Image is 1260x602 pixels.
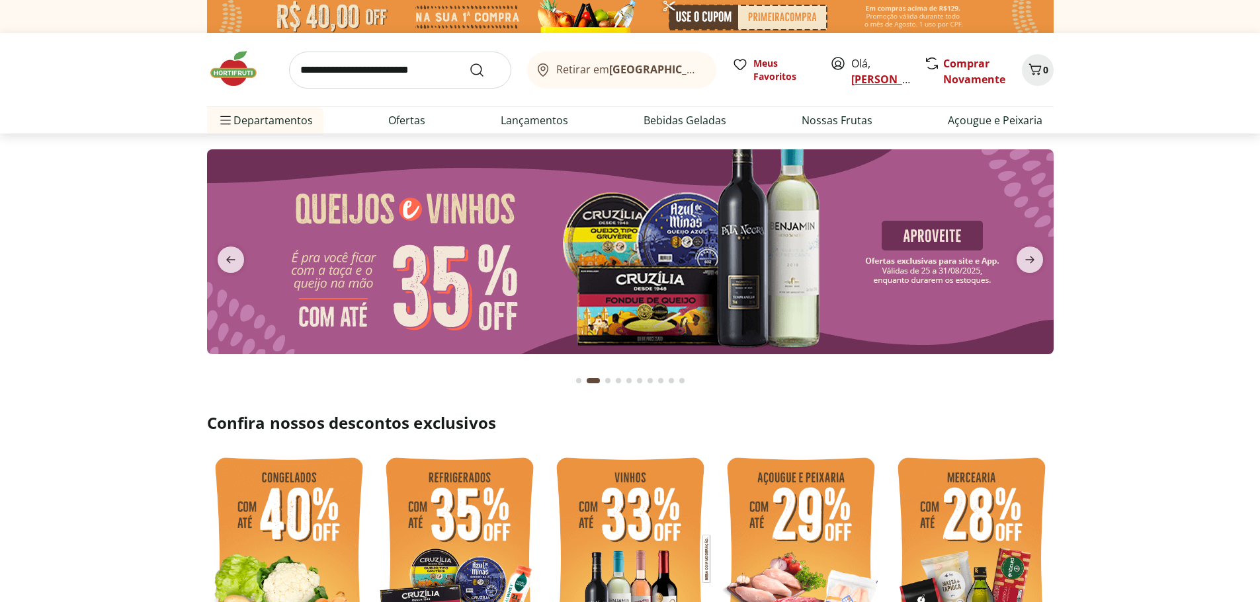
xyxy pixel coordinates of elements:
[948,112,1042,128] a: Açougue e Peixaria
[603,365,613,396] button: Go to page 3 from fs-carousel
[1006,246,1054,273] button: next
[851,72,937,87] a: [PERSON_NAME]
[218,104,313,136] span: Departamentos
[501,112,568,128] a: Lançamentos
[943,56,1005,87] a: Comprar Novamente
[851,56,910,87] span: Olá,
[207,412,1054,433] h2: Confira nossos descontos exclusivos
[634,365,645,396] button: Go to page 6 from fs-carousel
[207,246,255,273] button: previous
[609,62,832,77] b: [GEOGRAPHIC_DATA]/[GEOGRAPHIC_DATA]
[613,365,624,396] button: Go to page 4 from fs-carousel
[584,365,603,396] button: Current page from fs-carousel
[289,52,511,89] input: search
[207,49,273,89] img: Hortifruti
[802,112,872,128] a: Nossas Frutas
[645,365,655,396] button: Go to page 7 from fs-carousel
[388,112,425,128] a: Ofertas
[655,365,666,396] button: Go to page 8 from fs-carousel
[1022,54,1054,86] button: Carrinho
[666,365,677,396] button: Go to page 9 from fs-carousel
[732,57,814,83] a: Meus Favoritos
[1043,63,1048,76] span: 0
[218,104,233,136] button: Menu
[753,57,814,83] span: Meus Favoritos
[677,365,687,396] button: Go to page 10 from fs-carousel
[573,365,584,396] button: Go to page 1 from fs-carousel
[469,62,501,78] button: Submit Search
[644,112,726,128] a: Bebidas Geladas
[527,52,716,89] button: Retirar em[GEOGRAPHIC_DATA]/[GEOGRAPHIC_DATA]
[624,365,634,396] button: Go to page 5 from fs-carousel
[556,63,702,75] span: Retirar em
[207,149,1054,354] img: queijos e vinhos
